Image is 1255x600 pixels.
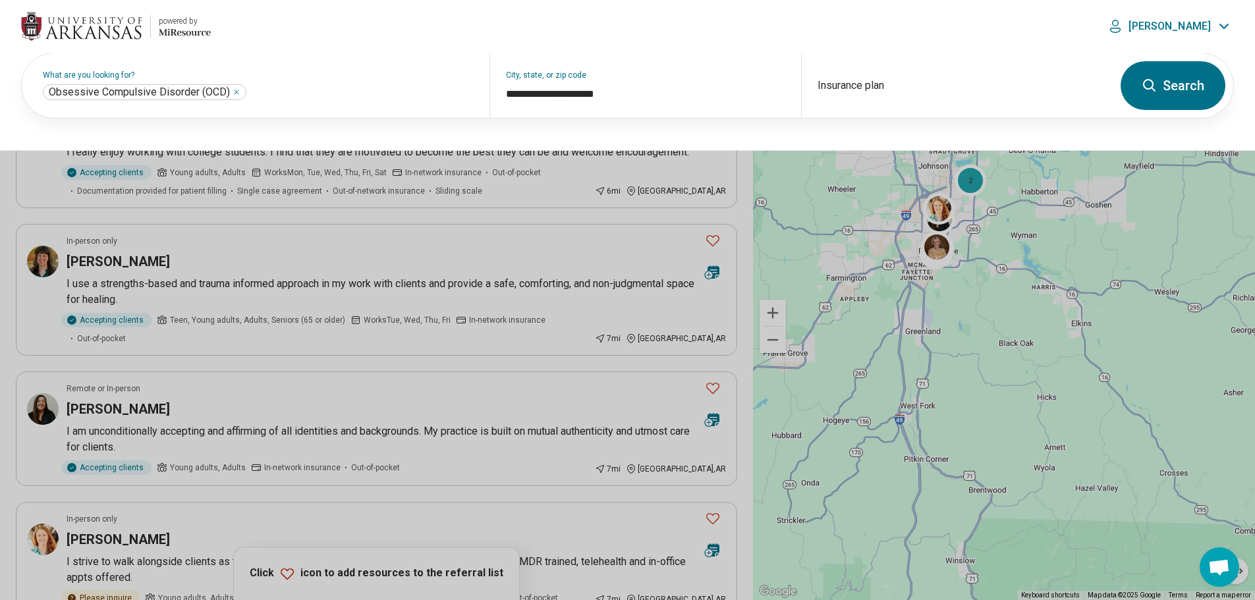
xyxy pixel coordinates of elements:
span: Obsessive Compulsive Disorder (OCD) [49,86,230,99]
p: [PERSON_NAME] [1129,20,1211,33]
button: Obsessive Compulsive Disorder (OCD) [233,88,240,96]
a: University of Arkansaspowered by [21,11,211,42]
label: What are you looking for? [43,71,474,79]
div: Obsessive Compulsive Disorder (OCD) [43,84,246,100]
div: Open chat [1200,547,1239,587]
div: powered by [159,15,211,27]
img: University of Arkansas [21,11,142,42]
button: Search [1121,61,1225,110]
